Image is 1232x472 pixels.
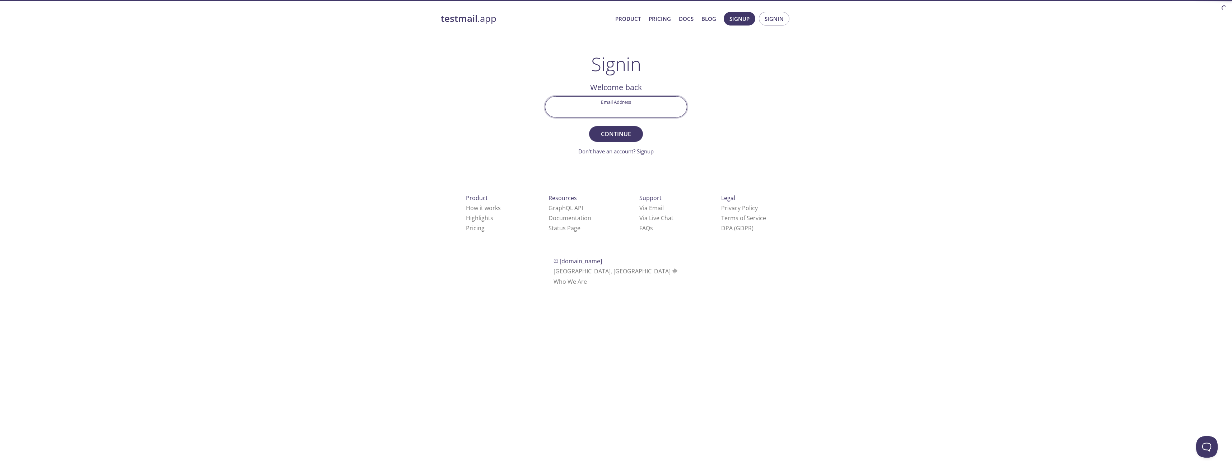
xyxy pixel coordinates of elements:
button: Continue [589,126,643,142]
a: Terms of Service [721,214,766,222]
strong: testmail [441,12,477,25]
a: Pricing [649,14,671,23]
span: Continue [597,129,635,139]
span: Signin [765,14,784,23]
a: Via Live Chat [639,214,673,222]
a: Blog [701,14,716,23]
button: Signup [724,12,755,26]
a: Via Email [639,204,664,212]
span: s [650,224,653,232]
span: Legal [721,194,735,202]
button: Signin [759,12,789,26]
a: FAQ [639,224,653,232]
span: Resources [549,194,577,202]
a: testmail.app [441,13,610,25]
a: Privacy Policy [721,204,758,212]
a: Product [615,14,641,23]
span: [GEOGRAPHIC_DATA], [GEOGRAPHIC_DATA] [554,267,679,275]
a: Status Page [549,224,580,232]
a: How it works [466,204,501,212]
a: Pricing [466,224,485,232]
span: © [DOMAIN_NAME] [554,257,602,265]
h2: Welcome back [545,81,687,93]
a: Who We Are [554,278,587,286]
span: Support [639,194,662,202]
a: Don't have an account? Signup [578,148,654,155]
h1: Signin [591,53,641,75]
span: Product [466,194,488,202]
a: Highlights [466,214,493,222]
span: Signup [729,14,750,23]
a: DPA (GDPR) [721,224,753,232]
a: Documentation [549,214,591,222]
iframe: Help Scout Beacon - Open [1196,436,1218,458]
a: Docs [679,14,694,23]
a: GraphQL API [549,204,583,212]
